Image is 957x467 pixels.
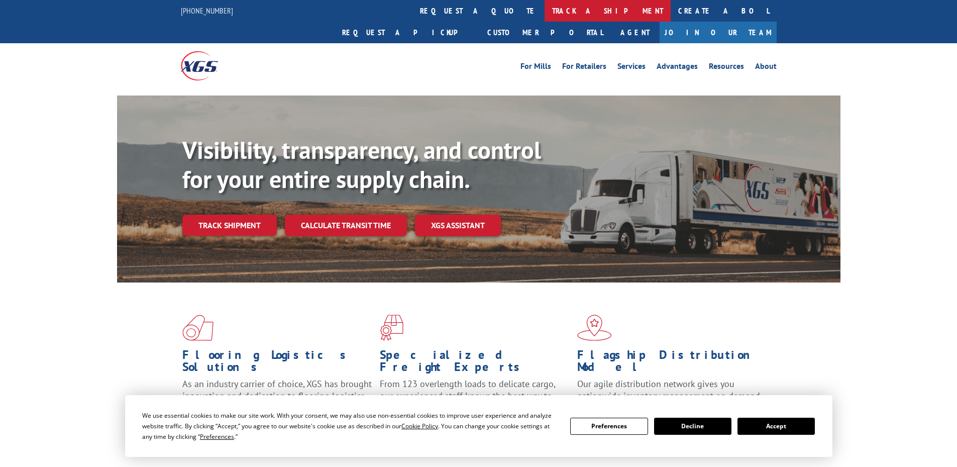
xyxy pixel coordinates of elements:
a: Services [617,62,646,73]
div: Cookie Consent Prompt [125,395,832,457]
img: xgs-icon-total-supply-chain-intelligence-red [182,315,214,341]
span: Cookie Policy [401,422,438,430]
img: xgs-icon-flagship-distribution-model-red [577,315,612,341]
a: Calculate transit time [285,215,407,236]
a: Resources [709,62,744,73]
a: [PHONE_NUMBER] [181,6,233,16]
a: Advantages [657,62,698,73]
a: Request a pickup [335,22,480,43]
button: Preferences [570,418,648,435]
button: Accept [737,418,815,435]
span: Preferences [200,432,234,441]
span: Our agile distribution network gives you nationwide inventory management on demand. [577,378,762,402]
img: xgs-icon-focused-on-flooring-red [380,315,403,341]
a: For Mills [520,62,551,73]
p: From 123 overlength loads to delicate cargo, our experienced staff knows the best way to move you... [380,378,570,423]
button: Decline [654,418,731,435]
a: Agent [610,22,660,43]
div: We use essential cookies to make our site work. With your consent, we may also use non-essential ... [142,410,558,442]
a: About [755,62,777,73]
a: For Retailers [562,62,606,73]
span: As an industry carrier of choice, XGS has brought innovation and dedication to flooring logistics... [182,378,372,414]
b: Visibility, transparency, and control for your entire supply chain. [182,134,541,195]
a: Track shipment [182,215,277,236]
a: Customer Portal [480,22,610,43]
h1: Flooring Logistics Solutions [182,349,372,378]
h1: Specialized Freight Experts [380,349,570,378]
a: Join Our Team [660,22,777,43]
h1: Flagship Distribution Model [577,349,767,378]
a: XGS ASSISTANT [415,215,501,236]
